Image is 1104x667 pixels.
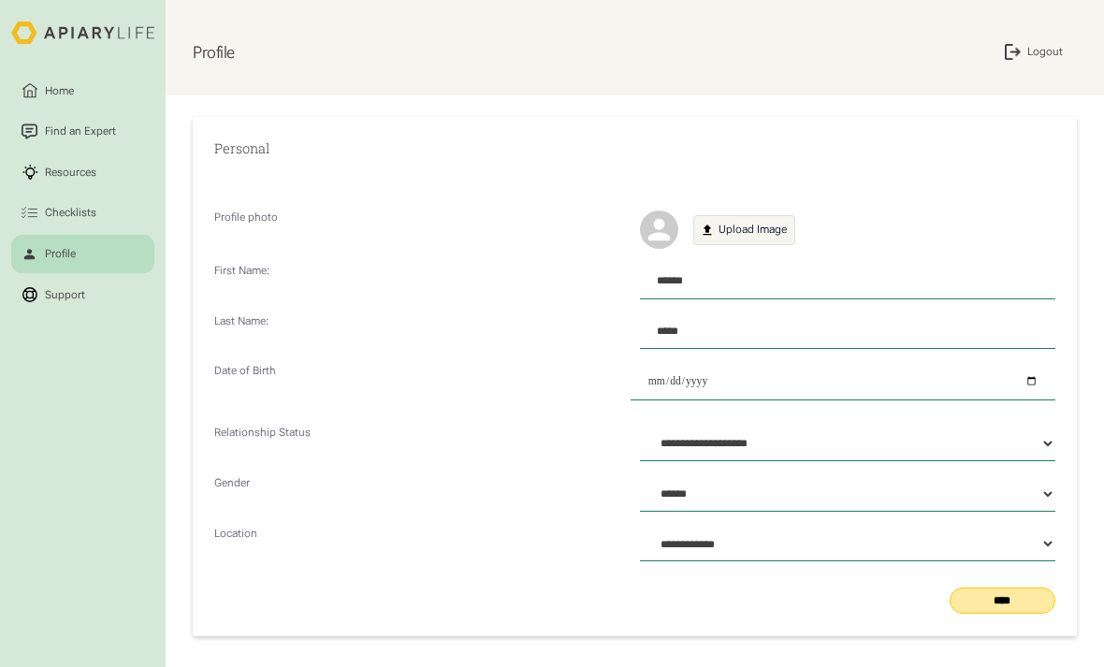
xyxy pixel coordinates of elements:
[11,72,155,110] a: Home
[214,314,629,350] p: Last Name:
[11,235,155,273] a: Profile
[719,217,787,242] div: Upload Image
[214,138,629,159] h2: Personal
[214,364,619,411] p: Date of Birth
[11,153,155,192] a: Resources
[11,194,155,232] a: Checklists
[214,426,629,461] p: Relationship Status
[214,210,629,249] p: Profile photo
[693,215,795,245] a: Upload Image
[214,476,629,512] p: Gender
[214,527,629,573] p: Location
[994,33,1077,71] a: Logout
[11,112,155,151] a: Find an Expert
[1025,44,1067,60] div: Logout
[42,205,99,221] div: Checklists
[214,264,629,299] p: First Name:
[42,82,77,98] div: Home
[42,246,79,262] div: Profile
[42,164,99,180] div: Resources
[214,264,1054,614] form: Profile Form
[42,123,119,139] div: Find an Expert
[42,286,88,302] div: Support
[193,43,235,63] h1: Profile
[11,276,155,314] a: Support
